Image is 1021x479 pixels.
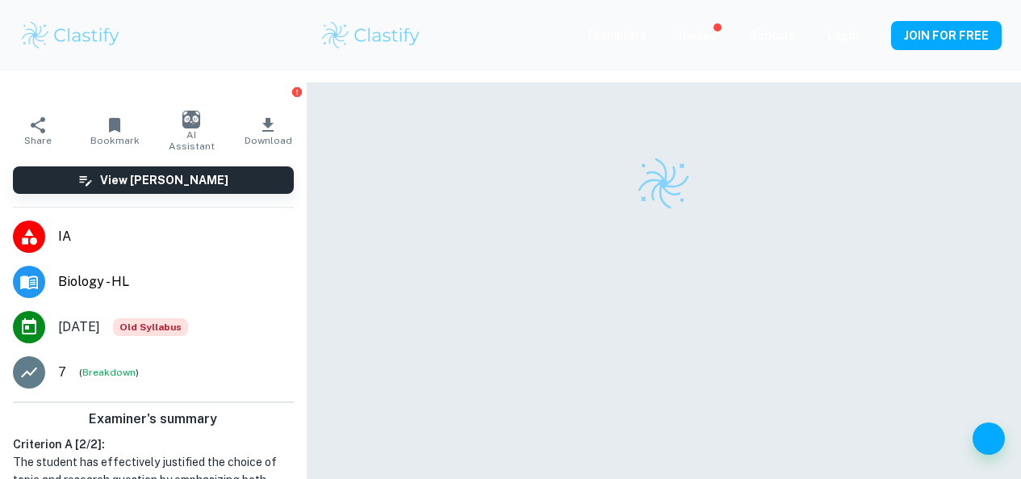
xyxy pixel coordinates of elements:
span: AI Assistant [163,129,220,152]
span: IA [58,227,294,246]
button: Help and Feedback [973,422,1005,455]
img: Clastify logo [320,19,422,52]
span: ( ) [79,365,139,380]
a: Schools [750,29,795,42]
span: Biology - HL [58,272,294,292]
span: Share [24,135,52,146]
h6: View [PERSON_NAME] [100,171,228,189]
button: Report issue [291,86,303,98]
p: Exemplars [588,26,646,44]
img: AI Assistant [182,111,200,128]
button: View [PERSON_NAME] [13,166,294,194]
div: Starting from the May 2025 session, the Biology IA requirements have changed. It's OK to refer to... [113,318,188,336]
h6: Examiner's summary [6,410,300,429]
p: Review [679,27,718,45]
span: Bookmark [90,135,140,146]
span: Old Syllabus [113,318,188,336]
button: JOIN FOR FREE [891,21,1002,50]
h6: Criterion A [ 2 / 2 ]: [13,435,294,453]
img: Clastify logo [19,19,122,52]
span: [DATE] [58,317,100,337]
button: AI Assistant [153,108,230,153]
img: Clastify logo [635,155,692,212]
p: 7 [58,363,66,382]
span: Download [245,135,292,146]
button: Download [230,108,307,153]
button: Breakdown [82,365,136,380]
button: Bookmark [77,108,153,153]
a: Login [827,29,859,42]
